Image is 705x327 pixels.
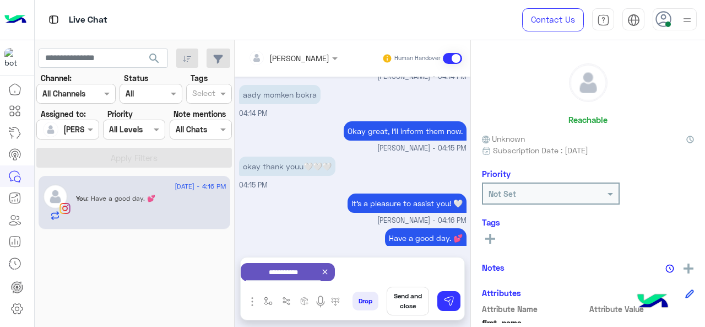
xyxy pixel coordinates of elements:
button: Apply Filters [36,148,232,168]
button: Send and close [387,287,429,315]
img: make a call [331,297,340,306]
img: send voice note [314,295,327,308]
img: select flow [264,297,273,305]
span: 04:14 PM [239,109,268,117]
span: search [148,52,161,65]
img: tab [47,13,61,26]
span: Have a good day. 💕 [87,194,155,202]
img: tab [627,14,640,26]
img: add [684,264,693,274]
h6: Notes [482,262,505,272]
label: Priority [107,108,133,120]
small: Human Handover [394,54,441,63]
img: Logo [4,8,26,31]
span: Unknown [482,133,525,144]
button: select flow [259,292,278,310]
label: Tags [191,72,208,84]
span: [DATE] - 4:16 PM [175,181,226,191]
img: send attachment [246,295,259,308]
h6: Priority [482,169,511,179]
img: defaultAdmin.png [43,184,68,209]
img: notes [665,264,674,273]
span: [PERSON_NAME] - 04:15 PM [377,143,467,154]
span: Attribute Value [589,303,695,315]
img: defaultAdmin.png [43,122,58,137]
label: Status [124,72,148,84]
button: Drop [352,292,378,310]
img: Trigger scenario [282,297,291,305]
span: Subscription Date : [DATE] [493,144,588,156]
span: [PERSON_NAME] - 04:14 PM [377,72,467,82]
label: Assigned to: [41,108,86,120]
label: Note mentions [173,108,226,120]
p: 17/8/2025, 4:14 PM [239,85,321,104]
button: create order [296,292,314,310]
span: You [76,194,87,202]
span: 04:15 PM [239,181,268,189]
img: 317874714732967 [4,48,24,68]
img: profile [680,13,694,27]
button: Trigger scenario [278,292,296,310]
span: [PERSON_NAME] - 04:16 PM [377,216,467,226]
p: 17/8/2025, 4:15 PM [239,157,335,176]
button: search [141,49,168,72]
p: 17/8/2025, 4:16 PM [385,228,467,248]
h6: Reachable [568,115,608,125]
img: tab [597,14,610,26]
a: tab [592,8,614,31]
div: Select [191,87,215,101]
img: Instagram [59,203,70,214]
img: send message [443,296,454,307]
p: Live Chat [69,13,107,28]
img: defaultAdmin.png [570,64,607,101]
span: Attribute Name [482,303,587,315]
p: 17/8/2025, 4:15 PM [344,121,467,141]
p: 17/8/2025, 4:16 PM [348,194,467,213]
h6: Attributes [482,288,521,298]
img: hulul-logo.png [633,283,672,321]
label: Channel: [41,72,72,84]
img: create order [300,297,309,305]
a: Contact Us [522,8,584,31]
h6: Tags [482,217,694,227]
